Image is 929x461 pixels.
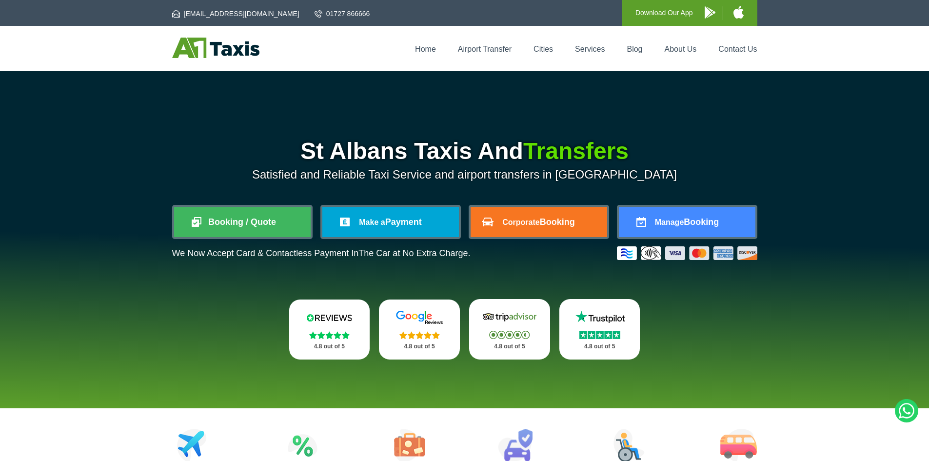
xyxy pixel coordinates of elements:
[358,248,470,258] span: The Car at No Extra Charge.
[172,248,471,259] p: We Now Accept Card & Contactless Payment In
[172,168,757,181] p: Satisfied and Reliable Taxi Service and airport transfers in [GEOGRAPHIC_DATA]
[559,299,640,360] a: Trustpilot Stars 4.8 out of 5
[635,7,693,19] p: Download Our App
[733,6,744,19] img: A1 Taxis iPhone App
[570,341,630,353] p: 4.8 out of 5
[718,45,757,53] a: Contact Us
[174,207,311,237] a: Booking / Quote
[619,207,755,237] a: ManageBooking
[379,300,460,360] a: Google Stars 4.8 out of 5
[665,45,697,53] a: About Us
[458,45,512,53] a: Airport Transfer
[575,45,605,53] a: Services
[415,45,436,53] a: Home
[705,6,715,19] img: A1 Taxis Android App
[289,300,370,360] a: Reviews.io Stars 4.8 out of 5
[390,341,449,353] p: 4.8 out of 5
[390,310,449,325] img: Google
[471,207,607,237] a: CorporateBooking
[469,299,550,360] a: Tripadvisor Stars 4.8 out of 5
[571,310,629,324] img: Trustpilot
[172,140,757,163] h1: St Albans Taxis And
[359,218,385,226] span: Make a
[579,331,620,339] img: Stars
[480,310,539,324] img: Tripadvisor
[300,310,358,325] img: Reviews.io
[523,138,629,164] span: Transfers
[655,218,684,226] span: Manage
[489,331,530,339] img: Stars
[480,341,539,353] p: 4.8 out of 5
[399,331,440,339] img: Stars
[309,331,350,339] img: Stars
[300,341,359,353] p: 4.8 out of 5
[172,9,299,19] a: [EMAIL_ADDRESS][DOMAIN_NAME]
[502,218,539,226] span: Corporate
[617,246,757,260] img: Credit And Debit Cards
[172,38,259,58] img: A1 Taxis St Albans LTD
[322,207,459,237] a: Make aPayment
[534,45,553,53] a: Cities
[315,9,370,19] a: 01727 866666
[627,45,642,53] a: Blog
